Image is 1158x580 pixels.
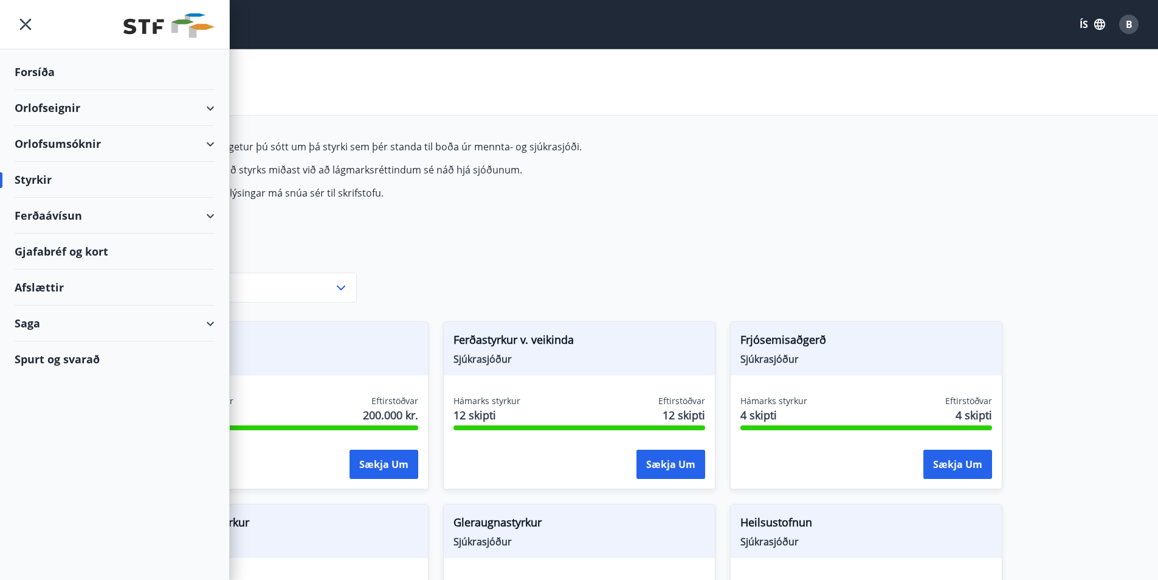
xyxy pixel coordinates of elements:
[15,54,215,90] div: Forsíða
[453,352,705,366] span: Sjúkrasjóður
[363,407,418,423] span: 200.000 kr.
[156,163,730,176] p: Hámarksupphæð styrks miðast við að lágmarksréttindum sé náð hjá sjóðunum.
[453,395,520,407] span: Hámarks styrkur
[740,514,992,535] span: Heilsustofnun
[453,407,520,423] span: 12 skipti
[15,270,215,306] div: Afslættir
[956,407,992,423] span: 4 skipti
[1126,18,1132,31] span: B
[15,126,215,162] div: Orlofsumsóknir
[740,395,807,407] span: Hámarks styrkur
[740,352,992,366] span: Sjúkrasjóður
[1114,10,1143,39] button: B
[15,306,215,341] div: Saga
[350,450,418,479] button: Sækja um
[15,90,215,126] div: Orlofseignir
[945,395,992,407] span: Eftirstöðvar
[167,514,418,535] span: Fæðingarstyrkur
[15,13,36,35] button: menu
[740,407,807,423] span: 4 skipti
[740,535,992,548] span: Sjúkrasjóður
[167,352,418,366] span: Sjúkrasjóður
[15,234,215,270] div: Gjafabréf og kort
[15,341,215,377] div: Spurt og svarað
[658,395,705,407] span: Eftirstöðvar
[453,514,705,535] span: Gleraugnastyrkur
[15,162,215,198] div: Styrkir
[923,450,992,479] button: Sækja um
[1073,13,1112,35] button: ÍS
[167,332,418,352] span: Augnaðgerð
[167,535,418,548] span: Sjúkrasjóður
[371,395,418,407] span: Eftirstöðvar
[453,535,705,548] span: Sjúkrasjóður
[156,258,357,270] label: Flokkur
[156,140,730,153] p: Hér fyrir neðan getur þú sótt um þá styrki sem þér standa til boða úr mennta- og sjúkrasjóði.
[740,332,992,352] span: Frjósemisaðgerð
[156,186,730,200] p: Fyrir frekari upplýsingar má snúa sér til skrifstofu.
[123,13,215,38] img: union_logo
[453,332,705,352] span: Ferðastyrkur v. veikinda
[15,198,215,234] div: Ferðaávísun
[663,407,705,423] span: 12 skipti
[636,450,705,479] button: Sækja um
